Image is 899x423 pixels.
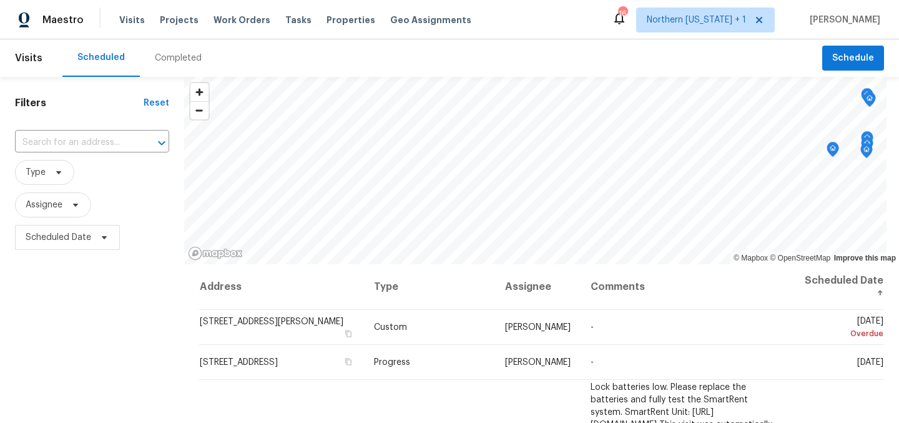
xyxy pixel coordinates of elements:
[860,143,873,162] div: Map marker
[832,51,874,66] span: Schedule
[787,264,884,310] th: Scheduled Date ↑
[647,14,746,26] span: Northern [US_STATE] + 1
[214,14,270,26] span: Work Orders
[15,133,134,152] input: Search for an address...
[618,7,627,20] div: 16
[26,231,91,244] span: Scheduled Date
[343,356,354,367] button: Copy Address
[374,358,410,367] span: Progress
[834,254,896,262] a: Improve this map
[155,52,202,64] div: Completed
[188,246,243,261] a: Mapbox homepage
[77,51,125,64] div: Scheduled
[42,14,84,26] span: Maestro
[797,327,883,340] div: Overdue
[285,16,312,24] span: Tasks
[184,77,887,264] canvas: Map
[364,264,496,310] th: Type
[15,44,42,72] span: Visits
[581,264,786,310] th: Comments
[857,358,883,367] span: [DATE]
[26,166,46,179] span: Type
[144,97,169,109] div: Reset
[822,46,884,71] button: Schedule
[327,14,375,26] span: Properties
[861,88,873,107] div: Map marker
[770,254,830,262] a: OpenStreetMap
[591,323,594,332] span: -
[390,14,471,26] span: Geo Assignments
[200,358,278,367] span: [STREET_ADDRESS]
[797,317,883,340] span: [DATE]
[160,14,199,26] span: Projects
[505,323,571,332] span: [PERSON_NAME]
[495,264,581,310] th: Assignee
[505,358,571,367] span: [PERSON_NAME]
[199,264,364,310] th: Address
[190,102,209,119] span: Zoom out
[26,199,62,211] span: Assignee
[861,137,873,156] div: Map marker
[827,142,839,161] div: Map marker
[119,14,145,26] span: Visits
[861,131,873,151] div: Map marker
[190,101,209,119] button: Zoom out
[153,134,170,152] button: Open
[805,14,880,26] span: [PERSON_NAME]
[863,92,876,111] div: Map marker
[15,97,144,109] h1: Filters
[374,323,407,332] span: Custom
[190,83,209,101] button: Zoom in
[591,358,594,367] span: -
[200,317,343,326] span: [STREET_ADDRESS][PERSON_NAME]
[734,254,768,262] a: Mapbox
[343,328,354,339] button: Copy Address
